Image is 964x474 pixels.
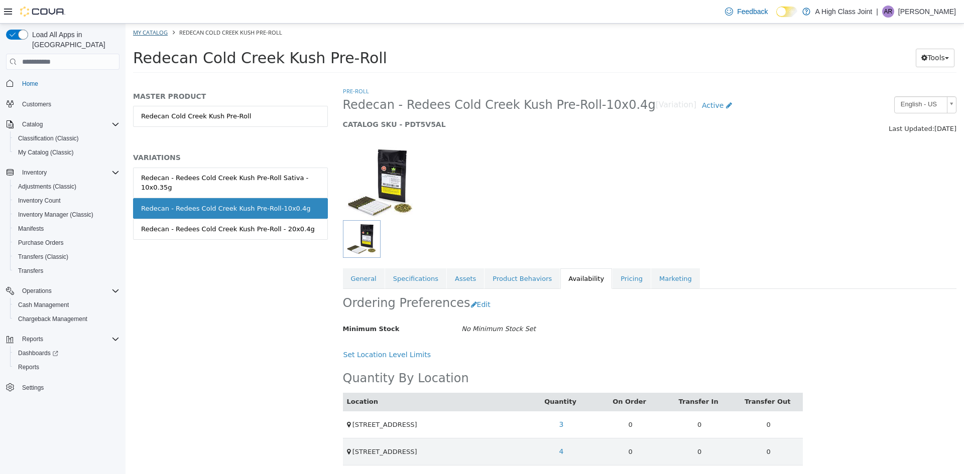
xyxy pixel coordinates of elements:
[22,335,43,343] span: Reports
[619,374,667,382] a: Transfer Out
[22,120,43,128] span: Catalog
[10,131,124,145] button: Classification (Classic)
[790,25,829,44] button: Tools
[18,77,119,89] span: Home
[22,80,38,88] span: Home
[539,414,609,441] td: 0
[815,6,873,18] p: A High Class Joint
[10,346,124,360] a: Dashboards
[18,148,74,156] span: My Catalog (Classic)
[487,374,523,382] a: On Order
[2,76,124,90] button: Home
[227,424,292,432] span: [STREET_ADDRESS]
[217,347,343,363] h2: Quantity By Location
[18,267,43,275] span: Transfers
[14,251,119,263] span: Transfers (Classic)
[898,6,956,18] p: [PERSON_NAME]
[22,287,52,295] span: Operations
[22,100,51,108] span: Customers
[18,98,55,110] a: Customers
[28,30,119,50] span: Load All Apps in [GEOGRAPHIC_DATA]
[882,6,894,18] div: Alexa Rushton
[470,387,540,414] td: 0
[22,169,47,177] span: Inventory
[217,301,274,309] span: Minimum Stock
[18,118,47,130] button: Catalog
[10,360,124,374] button: Reports
[576,78,598,86] span: Active
[217,64,244,71] a: Pre-Roll
[336,301,410,309] i: No Minimum Stock Set
[260,245,321,266] a: Specifications
[10,208,124,222] button: Inventory Manager (Classic)
[435,245,487,266] a: Availability
[14,223,48,235] a: Manifests
[18,197,61,205] span: Inventory Count
[14,209,119,221] span: Inventory Manager (Classic)
[14,347,119,359] span: Dashboards
[8,26,262,43] span: Redecan Cold Creek Kush Pre-Roll
[2,284,124,298] button: Operations
[2,97,124,111] button: Customers
[14,132,119,144] span: Classification (Classic)
[14,361,43,373] a: Reports
[321,245,358,266] a: Assets
[18,381,119,394] span: Settings
[54,5,157,13] span: Redecan Cold Creek Kush Pre-Roll
[2,332,124,346] button: Reports
[2,117,124,131] button: Catalog
[217,121,293,197] img: 150
[6,72,119,421] nav: Complex example
[769,73,817,89] span: English - US
[14,265,119,277] span: Transfers
[10,236,124,250] button: Purchase Orders
[16,149,194,169] div: Redecan - Redees Cold Creek Kush Pre-Roll Sativa - 10x0.35g
[428,419,444,437] a: 4
[18,239,64,247] span: Purchase Orders
[217,96,674,105] h5: CATALOG SKU - PDT5V5AL
[10,312,124,326] button: Chargeback Management
[18,211,93,219] span: Inventory Manager (Classic)
[14,146,119,159] span: My Catalog (Classic)
[14,313,119,325] span: Chargeback Management
[8,82,202,103] a: Redecan Cold Creek Kush Pre-Roll
[18,225,44,233] span: Manifests
[8,5,42,13] a: My Catalog
[776,17,777,18] span: Dark Mode
[10,298,124,312] button: Cash Management
[217,74,530,89] span: Redecan - Redees Cold Creek Kush Pre-Roll-10x0.4g
[22,384,44,392] span: Settings
[10,264,124,278] button: Transfers
[14,132,83,144] a: Classification (Classic)
[609,414,678,441] td: 0
[14,181,80,193] a: Adjustments (Classic)
[18,118,119,130] span: Catalog
[227,397,292,405] span: [STREET_ADDRESS]
[526,245,574,266] a: Marketing
[18,78,42,90] a: Home
[18,349,58,357] span: Dashboards
[10,222,124,236] button: Manifests
[14,181,119,193] span: Adjustments (Classic)
[18,134,79,142] span: Classification (Classic)
[345,272,371,290] button: Edit
[18,382,48,394] a: Settings
[18,301,69,309] span: Cash Management
[14,237,68,249] a: Purchase Orders
[2,380,124,395] button: Settings
[18,183,76,191] span: Adjustments (Classic)
[14,361,119,373] span: Reports
[217,245,259,266] a: General
[18,333,47,345] button: Reports
[18,333,119,345] span: Reports
[217,272,345,287] h2: Ordering Preferences
[876,6,878,18] p: |
[553,374,595,382] a: Transfer In
[14,299,73,311] a: Cash Management
[470,414,540,441] td: 0
[18,167,51,179] button: Inventory
[14,195,65,207] a: Inventory Count
[14,223,119,235] span: Manifests
[2,166,124,180] button: Inventory
[18,167,119,179] span: Inventory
